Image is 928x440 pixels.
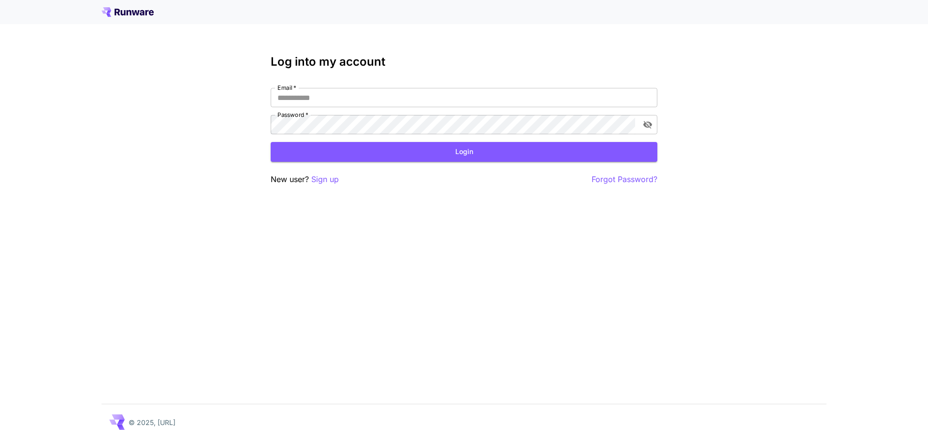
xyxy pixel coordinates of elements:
[639,116,656,133] button: toggle password visibility
[271,173,339,185] p: New user?
[277,84,296,92] label: Email
[129,417,175,427] p: © 2025, [URL]
[277,111,308,119] label: Password
[311,173,339,185] button: Sign up
[592,173,657,185] button: Forgot Password?
[271,142,657,162] button: Login
[271,55,657,69] h3: Log into my account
